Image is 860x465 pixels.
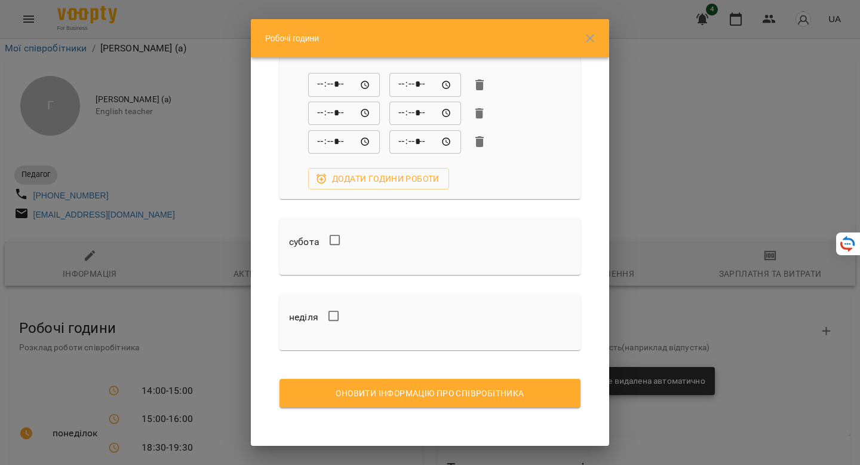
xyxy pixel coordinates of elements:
[308,102,380,126] div: Від
[471,133,489,151] button: Видалити
[308,168,449,189] button: Додати години роботи
[389,73,461,97] div: До
[289,386,571,400] span: Оновити інформацію про співробітника
[389,130,461,154] div: До
[289,234,320,250] h6: субота
[471,76,489,94] button: Видалити
[471,105,489,123] button: Видалити
[289,309,318,326] h6: неділя
[251,19,609,57] div: Робочі години
[318,172,440,186] span: Додати години роботи
[389,102,461,126] div: До
[279,379,580,408] button: Оновити інформацію про співробітника
[308,130,380,154] div: Від
[308,73,380,97] div: Від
